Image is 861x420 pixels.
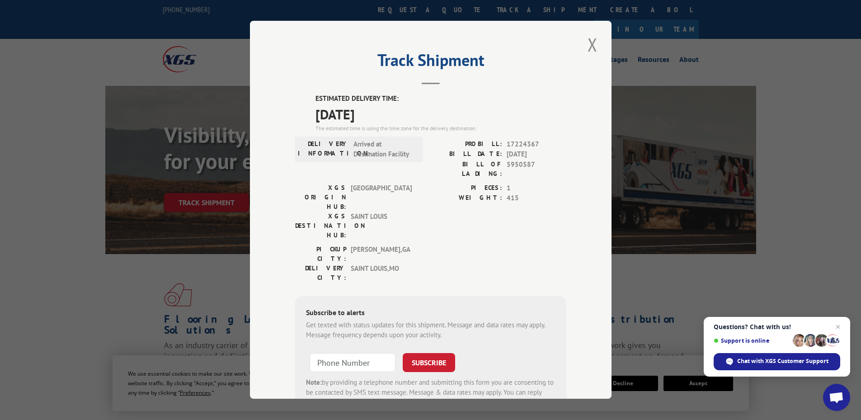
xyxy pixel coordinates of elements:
label: XGS DESTINATION HUB: [295,212,346,240]
label: PROBILL: [431,139,502,150]
a: Open chat [823,384,850,411]
label: XGS ORIGIN HUB: [295,183,346,212]
div: The estimated time is using the time zone for the delivery destination. [315,124,566,132]
span: [PERSON_NAME] , GA [351,245,412,264]
span: [GEOGRAPHIC_DATA] [351,183,412,212]
span: 17224367 [507,139,566,150]
label: PIECES: [431,183,502,193]
span: Questions? Chat with us! [714,323,840,330]
label: DELIVERY INFORMATION: [298,139,349,160]
label: WEIGHT: [431,193,502,204]
button: Close modal [585,32,600,57]
label: BILL OF LADING: [431,160,502,179]
span: [DATE] [315,104,566,124]
span: Chat with XGS Customer Support [714,353,840,370]
div: Subscribe to alerts [306,307,555,320]
span: [DATE] [507,150,566,160]
span: SAINT LOUIS [351,212,412,240]
div: Get texted with status updates for this shipment. Message and data rates may apply. Message frequ... [306,320,555,340]
span: Arrived at Destination Facility [353,139,414,160]
label: BILL DATE: [431,150,502,160]
button: SUBSCRIBE [403,353,455,372]
span: Chat with XGS Customer Support [737,357,828,365]
span: 1 [507,183,566,193]
strong: Note: [306,378,322,387]
label: ESTIMATED DELIVERY TIME: [315,94,566,104]
label: DELIVERY CITY: [295,264,346,283]
input: Phone Number [310,353,395,372]
div: by providing a telephone number and submitting this form you are consenting to be contacted by SM... [306,378,555,408]
label: PICKUP CITY: [295,245,346,264]
span: SAINT LOUIS , MO [351,264,412,283]
span: Support is online [714,337,790,344]
span: 5950587 [507,160,566,179]
h2: Track Shipment [295,54,566,71]
span: 415 [507,193,566,204]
